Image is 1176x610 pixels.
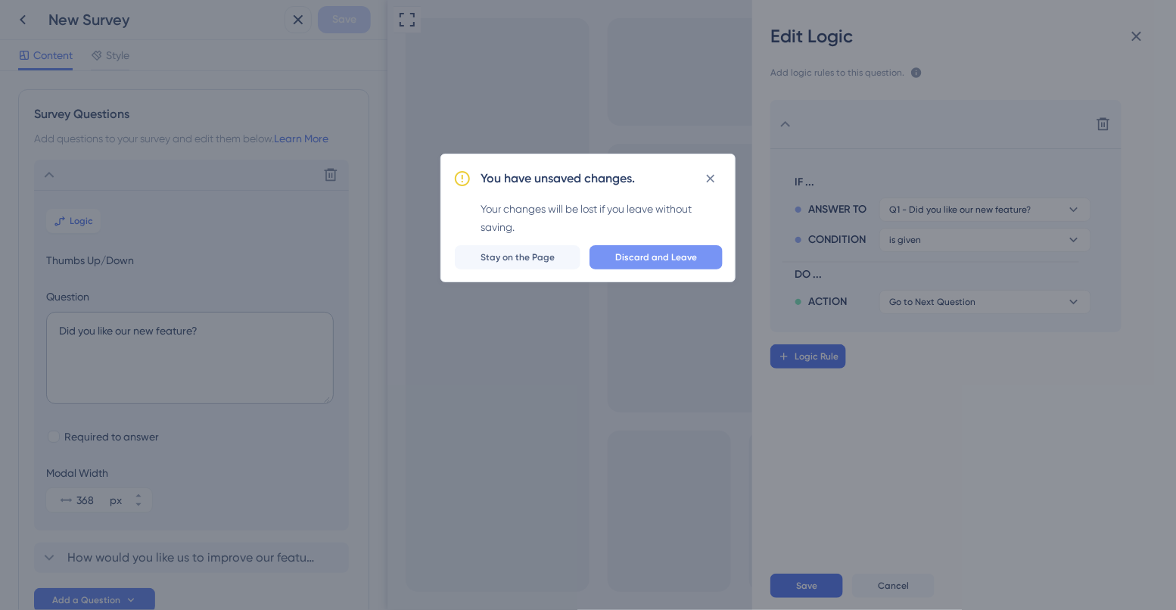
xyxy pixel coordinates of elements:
[481,200,723,236] div: Your changes will be lost if you leave without saving.
[481,251,555,263] span: Stay on the Page
[531,436,758,580] iframe: UserGuiding Survey
[481,170,635,188] h2: You have unsaved changes.
[615,251,697,263] span: Discard and Leave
